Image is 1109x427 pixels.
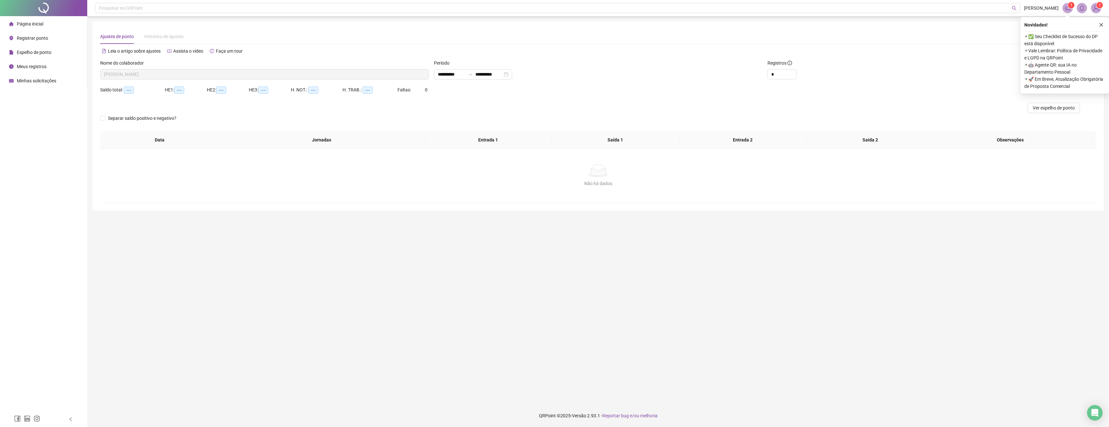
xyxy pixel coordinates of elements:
[100,34,134,39] span: Ajustes de ponto
[165,86,207,94] div: HE 1:
[9,78,14,83] span: schedule
[17,50,51,55] span: Espelho de ponto
[108,48,161,54] span: Leia o artigo sobre ajustes
[174,87,184,94] span: --:--
[167,49,172,53] span: youtube
[87,404,1109,427] footer: QRPoint © 2025 - 2.93.1 -
[1079,5,1085,11] span: bell
[69,417,73,422] span: left
[219,131,424,149] th: Jornadas
[468,72,473,77] span: swap-right
[24,415,30,422] span: linkedin
[1065,5,1071,11] span: notification
[807,131,934,149] th: Saída 2
[100,86,165,94] div: Saldo total:
[1068,2,1074,8] sup: 1
[216,87,226,94] span: --:--
[9,64,14,69] span: clock-circle
[935,136,1086,143] span: Observações
[424,131,552,149] th: Entrada 1
[102,49,106,53] span: file-text
[9,36,14,40] span: environment
[679,131,807,149] th: Entrada 2
[34,415,40,422] span: instagram
[1024,21,1048,28] span: Novidades !
[1091,3,1101,13] img: 81246
[105,115,179,122] span: Separar saldo positivo e negativo?
[17,36,48,41] span: Registrar ponto
[363,87,373,94] span: --:--
[343,86,397,94] div: H. TRAB.:
[249,86,291,94] div: HE 3:
[17,78,56,83] span: Minhas solicitações
[144,34,184,39] span: Histórico de ajustes
[1024,5,1059,12] span: [PERSON_NAME]
[207,86,249,94] div: HE 2:
[9,50,14,55] span: file
[104,69,425,79] span: NUNO MIGUEL REIS PINHO
[210,49,214,53] span: history
[602,413,658,418] span: Reportar bug e/ou melhoria
[100,59,148,67] label: Nome do colaborador
[124,87,134,94] span: --:--
[1012,6,1017,11] span: search
[1024,47,1105,61] span: ⚬ Vale Lembrar: Política de Privacidade e LGPD na QRPoint
[1024,33,1105,47] span: ⚬ ✅ Seu Checklist de Sucesso do DP está disponível
[173,48,203,54] span: Assista o vídeo
[1070,3,1072,7] span: 1
[216,48,243,54] span: Faça um tour
[468,72,473,77] span: to
[767,59,792,67] span: Registros
[552,131,679,149] th: Saída 1
[308,87,318,94] span: --:--
[1028,103,1080,113] button: Ver espelho de ponto
[17,21,43,26] span: Página inicial
[425,87,428,92] span: 0
[787,61,792,65] span: info-circle
[100,131,219,149] th: Data
[434,59,454,67] label: Período
[291,86,343,94] div: H. NOT.:
[1033,104,1075,111] span: Ver espelho de ponto
[1024,76,1105,90] span: ⚬ 🚀 Em Breve, Atualização Obrigatória de Proposta Comercial
[1099,23,1104,27] span: close
[572,413,586,418] span: Versão
[14,415,21,422] span: facebook
[1099,3,1101,7] span: 1
[108,180,1088,187] div: Não há dados
[1087,405,1103,421] div: Open Intercom Messenger
[1096,2,1103,8] sup: Atualize o seu contato no menu Meus Dados
[1024,61,1105,76] span: ⚬ 🤖 Agente QR: sua IA no Departamento Pessoal
[9,22,14,26] span: home
[929,131,1091,149] th: Observações
[17,64,47,69] span: Meus registros
[397,87,412,92] span: Faltas:
[258,87,268,94] span: --:--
